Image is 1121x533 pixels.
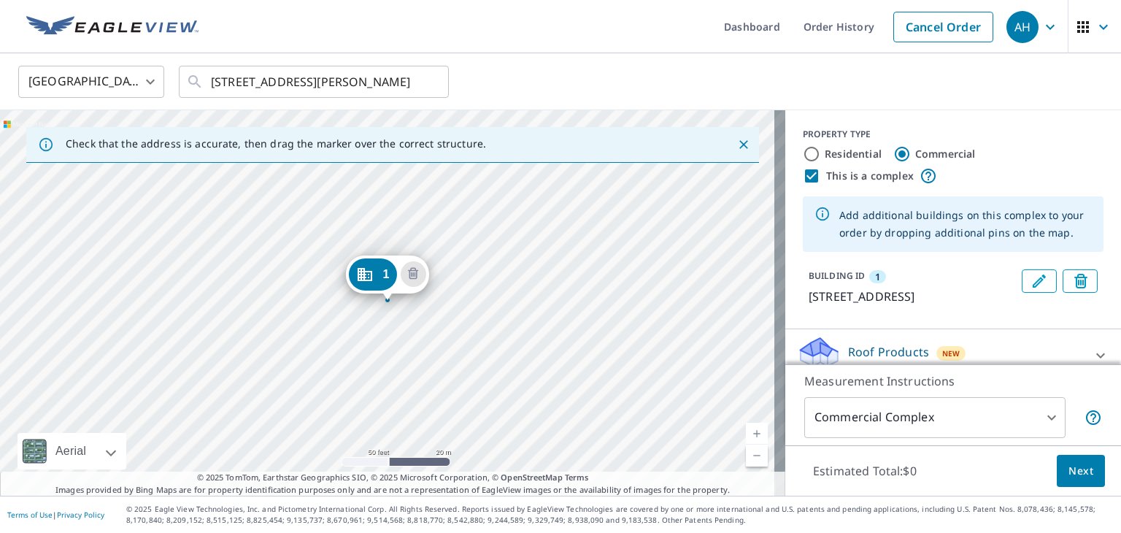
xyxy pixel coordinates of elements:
[839,201,1092,248] div: Add additional buildings on this complex to your order by dropping additional pins on the map.
[915,147,976,161] label: Commercial
[746,423,768,445] a: Current Level 19, Zoom In
[848,343,929,361] p: Roof Products
[809,269,865,282] p: BUILDING ID
[401,261,426,287] button: Delete building 1
[66,137,486,150] p: Check that the address is accurate, then drag the marker over the correct structure.
[797,335,1109,377] div: Roof ProductsNew
[18,433,126,469] div: Aerial
[804,372,1102,390] p: Measurement Instructions
[18,61,164,102] div: [GEOGRAPHIC_DATA]
[126,504,1114,526] p: © 2025 Eagle View Technologies, Inc. and Pictometry International Corp. All Rights Reserved. Repo...
[804,397,1066,438] div: Commercial Complex
[1022,269,1057,293] button: Edit building 1
[875,270,880,283] span: 1
[1085,409,1102,426] span: Each building may require a separate measurement report; if so, your account will be billed per r...
[1068,462,1093,480] span: Next
[26,16,199,38] img: EV Logo
[942,348,960,359] span: New
[211,61,419,102] input: Search by address or latitude-longitude
[1006,11,1039,43] div: AH
[7,510,53,520] a: Terms of Use
[746,445,768,467] a: Current Level 19, Zoom Out
[57,510,104,520] a: Privacy Policy
[734,135,753,154] button: Close
[51,433,90,469] div: Aerial
[893,12,993,42] a: Cancel Order
[345,256,428,301] div: Dropped pin, building 1, Commercial property, 4510 Woodoak Dr Kingsport, TN 37664
[1063,269,1098,293] button: Delete building 1
[825,147,882,161] label: Residential
[809,288,1016,305] p: [STREET_ADDRESS]
[803,128,1103,141] div: PROPERTY TYPE
[801,455,928,487] p: Estimated Total: $0
[7,510,104,519] p: |
[501,472,562,483] a: OpenStreetMap
[1057,455,1105,488] button: Next
[382,269,389,280] span: 1
[197,472,589,484] span: © 2025 TomTom, Earthstar Geographics SIO, © 2025 Microsoft Corporation, ©
[565,472,589,483] a: Terms
[826,169,914,183] label: This is a complex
